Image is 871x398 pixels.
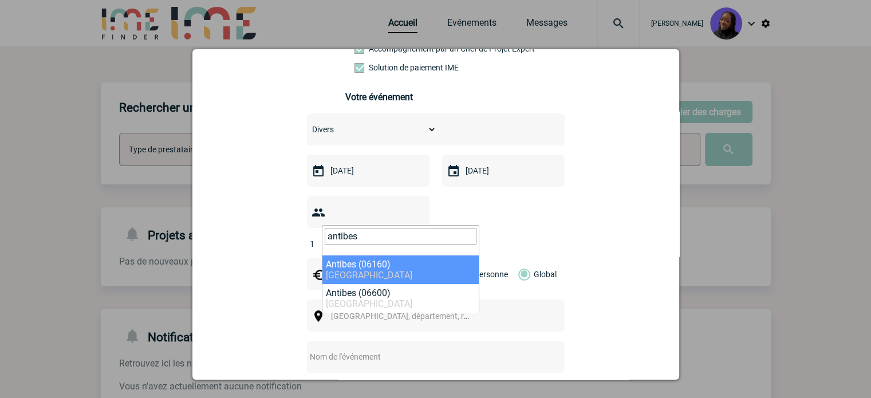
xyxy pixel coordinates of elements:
span: [GEOGRAPHIC_DATA] [326,270,412,281]
li: Antibes (06600) [322,284,479,313]
span: [GEOGRAPHIC_DATA], département, région... [331,312,490,321]
label: Prestation payante [354,44,405,53]
label: Global [518,258,526,290]
label: Conformité aux process achat client, Prise en charge de la facturation, Mutualisation de plusieur... [354,63,405,72]
input: Nombre de participants [307,237,415,251]
span: [GEOGRAPHIC_DATA] [326,298,412,309]
input: Date de fin [463,163,542,178]
h3: Votre événement [345,92,526,103]
input: Date de début [328,163,407,178]
input: Nom de l'événement [307,349,534,364]
li: Antibes (06160) [322,255,479,284]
